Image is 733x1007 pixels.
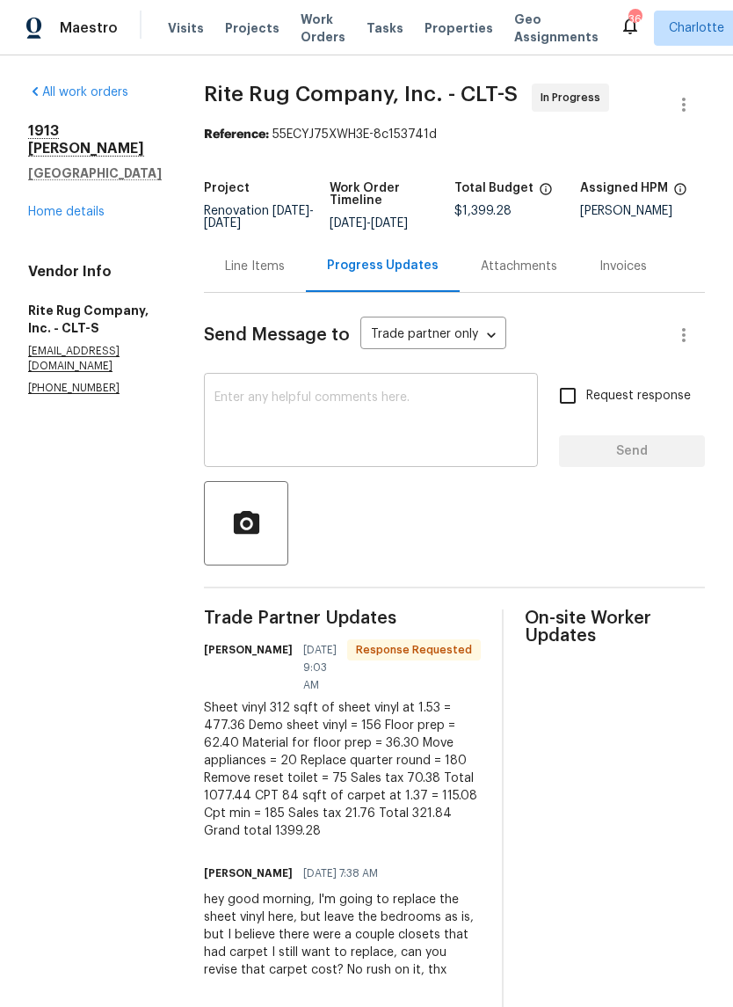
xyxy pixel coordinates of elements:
div: Progress Updates [327,257,439,274]
div: Line Items [225,258,285,275]
h5: Assigned HPM [580,182,668,194]
div: Sheet vinyl 312 sqft of sheet vinyl at 1.53 = 477.36 Demo sheet vinyl = 156 Floor prep = 62.40 Ma... [204,699,481,840]
span: [DATE] 9:03 AM [303,641,337,694]
h5: Total Budget [454,182,533,194]
span: In Progress [541,89,607,106]
span: Rite Rug Company, Inc. - CLT-S [204,84,518,105]
span: - [204,205,314,230]
div: Trade partner only [360,321,506,350]
span: - [330,217,408,230]
div: Attachments [481,258,557,275]
span: [DATE] [272,205,309,217]
span: Visits [168,19,204,37]
a: Home details [28,206,105,218]
div: Invoices [599,258,647,275]
div: hey good morning, I'm going to replace the sheet vinyl here, but leave the bedrooms as is, but I ... [204,891,481,979]
h5: Project [204,182,250,194]
div: 36 [628,11,641,28]
span: The total cost of line items that have been proposed by Opendoor. This sum includes line items th... [539,182,553,205]
b: Reference: [204,128,269,141]
span: Renovation [204,205,314,230]
span: Send Message to [204,326,350,344]
div: 55ECYJ75XWH3E-8c153741d [204,126,705,143]
span: [DATE] 7:38 AM [303,865,378,882]
a: All work orders [28,86,128,99]
span: On-site Worker Updates [525,609,705,645]
h5: Rite Rug Company, Inc. - CLT-S [28,302,162,337]
span: Work Orders [301,11,345,46]
span: $1,399.28 [454,205,512,217]
span: Properties [425,19,493,37]
h4: Vendor Info [28,263,162,281]
span: [DATE] [330,217,366,230]
h6: [PERSON_NAME] [204,865,293,882]
span: Charlotte [669,19,724,37]
span: Projects [225,19,279,37]
span: Response Requested [349,641,479,659]
div: [PERSON_NAME] [580,205,706,217]
span: The hpm assigned to this work order. [673,182,687,205]
span: Request response [586,387,691,405]
span: Geo Assignments [514,11,599,46]
span: [DATE] [204,217,241,230]
span: Trade Partner Updates [204,609,481,627]
h5: Work Order Timeline [330,182,455,207]
span: Maestro [60,19,118,37]
span: [DATE] [371,217,408,230]
span: Tasks [366,22,403,34]
h6: [PERSON_NAME] [204,641,293,659]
